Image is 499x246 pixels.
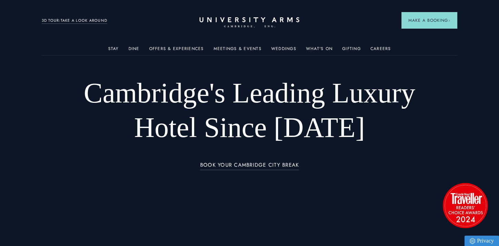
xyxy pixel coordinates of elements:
a: Meetings & Events [214,46,262,55]
img: Arrow icon [448,19,450,22]
a: Privacy [465,236,499,246]
a: Dine [129,46,140,55]
a: Weddings [271,46,296,55]
a: BOOK YOUR CAMBRIDGE CITY BREAK [200,162,299,170]
a: What's On [306,46,333,55]
span: Make a Booking [408,17,450,23]
img: image-2524eff8f0c5d55edbf694693304c4387916dea5-1501x1501-png [439,179,491,231]
a: Gifting [342,46,361,55]
img: Privacy [470,238,475,244]
a: Careers [370,46,391,55]
h1: Cambridge's Leading Luxury Hotel Since [DATE] [83,76,416,145]
a: 3D TOUR:TAKE A LOOK AROUND [42,18,108,24]
a: Offers & Experiences [149,46,204,55]
a: Stay [108,46,119,55]
a: Home [200,17,299,28]
button: Make a BookingArrow icon [401,12,457,29]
